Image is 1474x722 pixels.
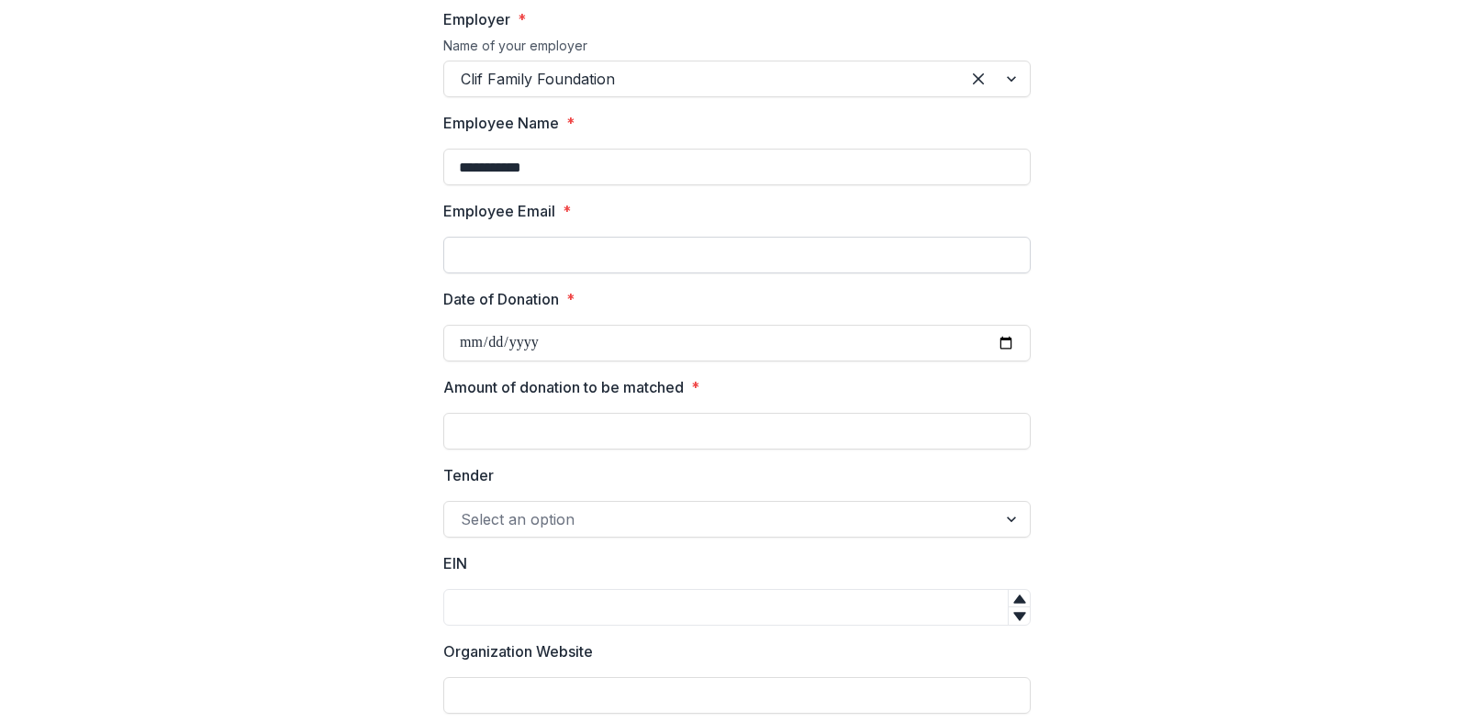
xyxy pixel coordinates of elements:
[443,288,559,310] p: Date of Donation
[443,112,559,134] p: Employee Name
[443,376,684,398] p: Amount of donation to be matched
[443,200,555,222] p: Employee Email
[443,552,467,574] p: EIN
[443,38,1031,61] div: Name of your employer
[443,464,494,486] p: Tender
[443,8,510,30] p: Employer
[443,640,593,662] p: Organization Website
[964,64,993,94] div: Clear selected options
